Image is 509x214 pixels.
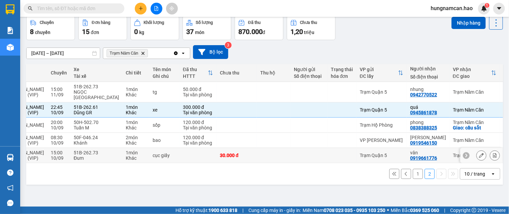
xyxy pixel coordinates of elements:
[453,153,497,158] div: Trạm Năm Căn
[126,110,146,115] div: Khác
[481,5,487,11] img: icon-new-feature
[74,73,119,79] div: Tài xế
[248,20,261,25] div: Đã thu
[331,67,353,72] div: Trạng thái
[126,87,146,92] div: 1 món
[51,120,67,125] div: 20:00
[8,87,44,97] span: [PERSON_NAME] - Cà Mau (VIP)
[126,125,146,130] div: Khác
[74,125,119,130] div: Tuấn M
[28,6,33,11] span: search
[7,44,14,51] img: warehouse-icon
[410,74,446,80] div: Số điện thoại
[110,51,138,56] span: Trạm Năm Căn
[126,92,146,97] div: Khác
[130,16,179,40] button: Khối lượng0kg
[153,67,176,72] div: Tên món
[453,67,491,72] div: VP nhận
[51,135,67,140] div: 08:30
[126,104,146,110] div: 1 món
[35,30,50,35] span: chuyến
[331,73,353,79] div: hóa đơn
[360,89,403,95] div: Trạm Quận 5
[183,135,213,140] div: 120.000 đ
[51,104,67,110] div: 22:45
[425,169,435,179] button: 2
[410,208,439,213] strong: 0369 525 060
[51,140,67,146] div: 10/09
[304,30,314,35] span: triệu
[169,6,174,11] span: aim
[74,140,119,146] div: Khánh
[356,64,407,82] th: Toggle SortBy
[153,73,176,79] div: Ghi chú
[183,87,213,92] div: 50.000 đ
[51,92,67,97] div: 11/09
[486,3,488,8] span: 1
[300,20,317,25] div: Chưa thu
[151,3,162,14] button: file-add
[220,70,253,75] div: Chưa thu
[153,137,176,143] div: bao
[183,92,213,97] div: Tại văn phòng
[294,67,324,72] div: Người gửi
[303,207,385,214] span: Miền Nam
[153,107,176,113] div: xe
[410,120,446,125] div: phong
[26,16,75,40] button: Chuyến8chuyến
[51,110,67,115] div: 10/09
[360,67,398,72] div: VP gửi
[410,135,446,140] div: HOÀNG ANH
[51,70,67,75] div: Chuyến
[7,154,14,161] img: warehouse-icon
[444,207,445,214] span: |
[391,207,439,214] span: Miền Bắc
[324,208,385,213] strong: 0708 023 035 - 0935 103 250
[153,122,176,128] div: sốp
[74,89,119,100] div: NGỌC [GEOGRAPHIC_DATA]
[27,48,100,59] input: Select a date range.
[476,150,486,160] div: Sửa đơn hàng
[74,67,119,72] div: Xe
[74,84,119,89] div: 51B-262.73
[74,120,119,125] div: 50H-502.70
[260,70,287,75] div: Thu hộ
[225,42,232,49] sup: 3
[410,104,446,110] div: quá
[40,20,54,25] div: Chuyến
[181,51,186,56] svg: open
[126,150,146,155] div: 1 món
[141,51,145,55] svg: Delete
[6,4,14,14] img: logo-vxr
[8,150,44,161] span: [PERSON_NAME] - Cà Mau (VIP)
[153,153,176,158] div: cục giấy
[8,70,44,75] div: Tuyến
[183,140,213,146] div: Tại văn phòng
[453,89,497,95] div: Trạm Năm Căn
[149,50,150,57] input: Selected Trạm Năm Căn.
[74,104,119,110] div: 51B-262.61
[496,5,502,11] span: caret-down
[196,20,213,25] div: Số lượng
[135,3,147,14] button: plus
[74,150,119,155] div: 51B-262.73
[74,135,119,140] div: 50F-046.24
[51,87,67,92] div: 15:00
[126,120,146,125] div: 1 món
[78,16,127,40] button: Đơn hàng15đơn
[464,171,485,177] div: 10 / trang
[51,155,67,161] div: 10/09
[287,16,336,40] button: Chưa thu1,20 triệu
[413,169,423,179] button: 1
[134,28,138,36] span: 0
[238,28,263,36] span: 870.000
[193,45,228,59] button: Bộ lọc
[485,3,490,8] sup: 1
[263,30,265,35] span: đ
[208,208,237,213] strong: 1900 633 818
[410,125,437,130] div: 0838388325
[183,120,213,125] div: 120.000 đ
[166,3,178,14] button: aim
[453,107,497,113] div: Trạm Năm Căn
[425,4,478,12] span: hungnamcan.hao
